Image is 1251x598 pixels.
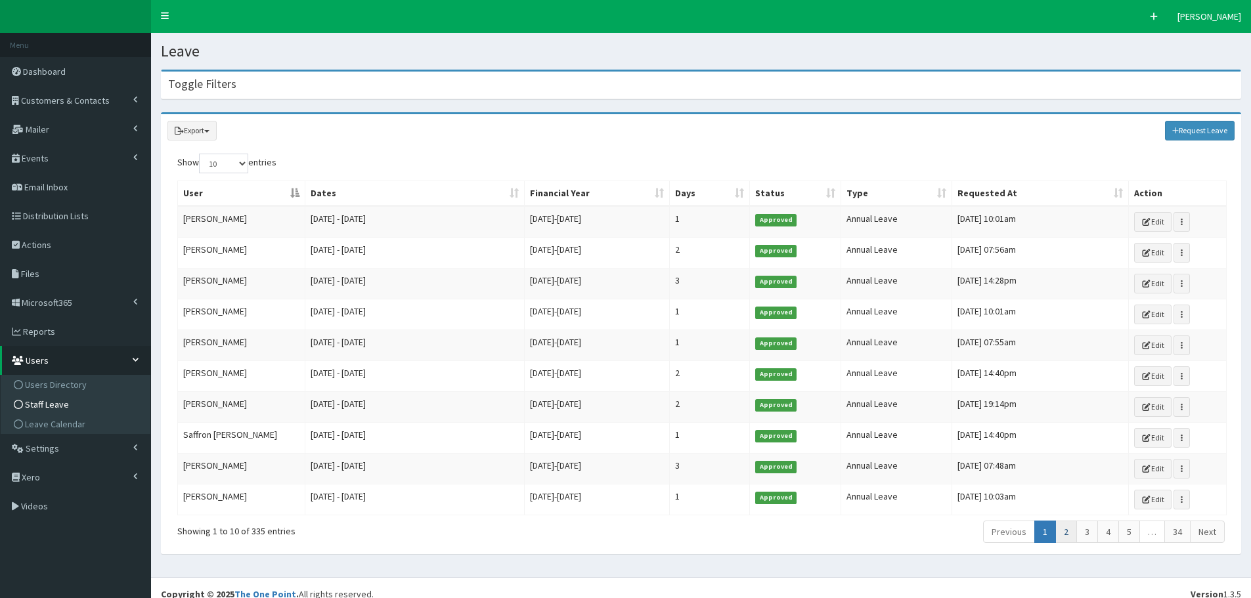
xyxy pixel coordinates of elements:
[1165,121,1235,140] a: Request Leave
[305,237,525,268] td: [DATE] - [DATE]
[1134,397,1172,417] a: Edit
[21,268,39,280] span: Files
[841,330,952,360] td: Annual Leave
[178,453,305,484] td: [PERSON_NAME]
[305,360,525,391] td: [DATE] - [DATE]
[1134,305,1172,324] a: Edit
[25,379,87,391] span: Users Directory
[305,453,525,484] td: [DATE] - [DATE]
[1164,521,1191,543] a: 34
[1134,428,1172,448] a: Edit
[670,268,750,299] td: 3
[755,368,797,380] span: Approved
[525,181,670,206] th: Financial Year: activate to sort column ascending
[670,422,750,453] td: 1
[1134,212,1172,232] a: Edit
[952,181,1129,206] th: Requested At: activate to sort column ascending
[178,391,305,422] td: [PERSON_NAME]
[952,299,1129,330] td: [DATE] 10:01am
[23,66,66,77] span: Dashboard
[755,337,797,349] span: Approved
[525,299,670,330] td: [DATE]-[DATE]
[525,391,670,422] td: [DATE]-[DATE]
[161,43,1241,60] h1: Leave
[1177,11,1241,22] span: [PERSON_NAME]
[670,237,750,268] td: 2
[525,237,670,268] td: [DATE]-[DATE]
[167,121,217,140] button: Export
[4,395,150,414] a: Staff Leave
[21,500,48,512] span: Videos
[178,268,305,299] td: [PERSON_NAME]
[177,519,602,538] div: Showing 1 to 10 of 335 entries
[23,210,89,222] span: Distribution Lists
[305,181,525,206] th: Dates: activate to sort column ascending
[525,330,670,360] td: [DATE]-[DATE]
[305,391,525,422] td: [DATE] - [DATE]
[755,276,797,288] span: Approved
[952,484,1129,515] td: [DATE] 10:03am
[755,214,797,226] span: Approved
[305,422,525,453] td: [DATE] - [DATE]
[670,391,750,422] td: 2
[670,453,750,484] td: 3
[952,330,1129,360] td: [DATE] 07:55am
[841,422,952,453] td: Annual Leave
[670,206,750,237] td: 1
[24,181,68,193] span: Email Inbox
[841,237,952,268] td: Annual Leave
[305,299,525,330] td: [DATE] - [DATE]
[178,330,305,360] td: [PERSON_NAME]
[755,245,797,257] span: Approved
[21,95,110,106] span: Customers & Contacts
[178,206,305,237] td: [PERSON_NAME]
[22,152,49,164] span: Events
[178,484,305,515] td: [PERSON_NAME]
[22,239,51,251] span: Actions
[952,360,1129,391] td: [DATE] 14:40pm
[26,442,59,454] span: Settings
[841,299,952,330] td: Annual Leave
[841,206,952,237] td: Annual Leave
[525,360,670,391] td: [DATE]-[DATE]
[525,422,670,453] td: [DATE]-[DATE]
[670,484,750,515] td: 1
[1129,181,1227,206] th: Action
[1190,521,1225,543] a: Next
[841,484,952,515] td: Annual Leave
[25,398,69,410] span: Staff Leave
[755,430,797,442] span: Approved
[26,123,49,135] span: Mailer
[177,154,276,173] label: Show entries
[26,354,49,366] span: Users
[952,391,1129,422] td: [DATE] 19:14pm
[1139,521,1165,543] a: …
[670,330,750,360] td: 1
[670,181,750,206] th: Days: activate to sort column ascending
[755,461,797,473] span: Approved
[1055,521,1077,543] a: 2
[525,206,670,237] td: [DATE]-[DATE]
[525,268,670,299] td: [DATE]-[DATE]
[305,206,525,237] td: [DATE] - [DATE]
[305,268,525,299] td: [DATE] - [DATE]
[178,237,305,268] td: [PERSON_NAME]
[983,521,1035,543] a: Previous
[22,471,40,483] span: Xero
[525,484,670,515] td: [DATE]-[DATE]
[670,360,750,391] td: 2
[952,237,1129,268] td: [DATE] 07:56am
[305,484,525,515] td: [DATE] - [DATE]
[1134,459,1172,479] a: Edit
[1134,335,1172,355] a: Edit
[952,422,1129,453] td: [DATE] 14:40pm
[841,268,952,299] td: Annual Leave
[4,414,150,434] a: Leave Calendar
[750,181,841,206] th: Status: activate to sort column ascending
[1134,366,1172,386] a: Edit
[841,453,952,484] td: Annual Leave
[670,299,750,330] td: 1
[168,78,236,90] h4: Toggle Filters
[305,330,525,360] td: [DATE] - [DATE]
[755,307,797,318] span: Approved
